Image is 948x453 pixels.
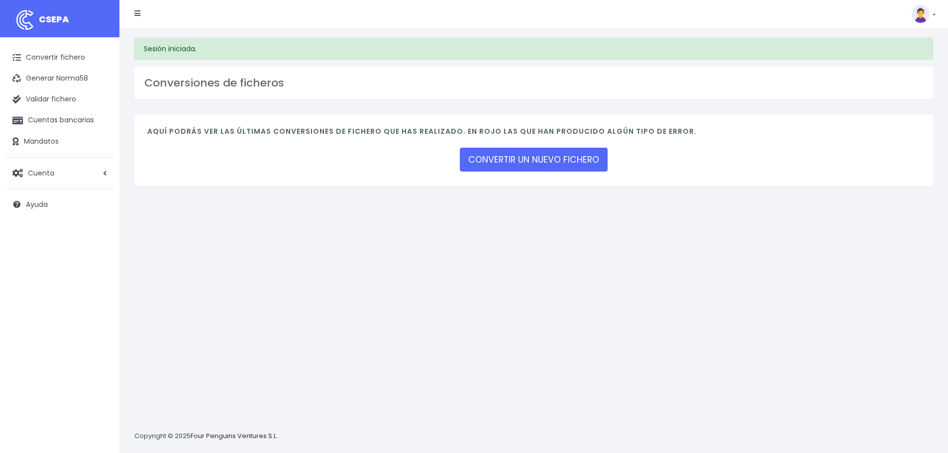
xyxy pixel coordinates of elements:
a: Validar fichero [5,89,114,110]
a: Ayuda [5,194,114,215]
span: Ayuda [26,199,48,209]
a: Four Penguins Ventures S.L. [191,431,278,441]
a: Cuenta [5,163,114,183]
p: Copyright © 2025 . [134,431,279,442]
a: Mandatos [5,131,114,152]
img: profile [912,5,930,23]
h3: Conversiones de ficheros [144,77,923,90]
a: CONVERTIR UN NUEVO FICHERO [460,148,608,172]
h4: Aquí podrás ver las últimas conversiones de fichero que has realizado. En rojo las que han produc... [147,127,920,141]
a: Generar Norma58 [5,68,114,89]
span: CSEPA [39,13,69,25]
span: Cuenta [28,168,54,178]
img: logo [12,7,37,32]
div: Sesión iniciada. [134,38,933,60]
a: Convertir fichero [5,47,114,68]
a: Cuentas bancarias [5,110,114,131]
